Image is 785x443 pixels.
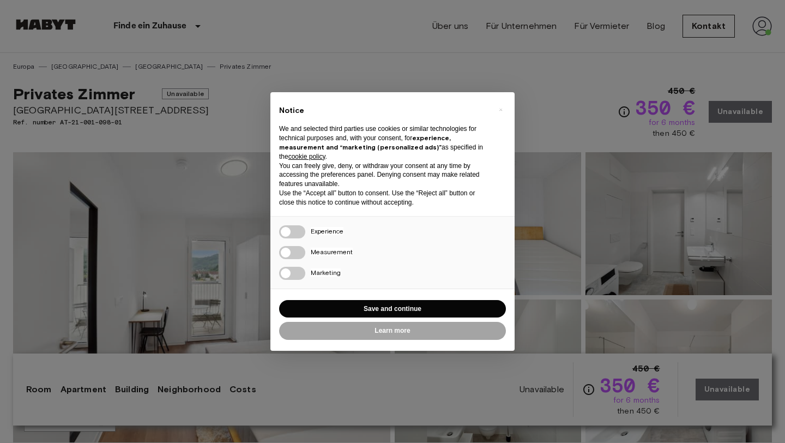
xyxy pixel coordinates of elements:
button: Learn more [279,322,506,340]
span: Marketing [311,268,341,277]
a: cookie policy [288,153,325,160]
span: Experience [311,227,343,235]
h2: Notice [279,105,488,116]
p: You can freely give, deny, or withdraw your consent at any time by accessing the preferences pane... [279,161,488,189]
span: Measurement [311,248,353,256]
span: × [499,103,503,116]
button: Close this notice [492,101,509,118]
p: Use the “Accept all” button to consent. Use the “Reject all” button or close this notice to conti... [279,189,488,207]
button: Save and continue [279,300,506,318]
strong: experience, measurement and “marketing (personalized ads)” [279,134,451,151]
p: We and selected third parties use cookies or similar technologies for technical purposes and, wit... [279,124,488,161]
